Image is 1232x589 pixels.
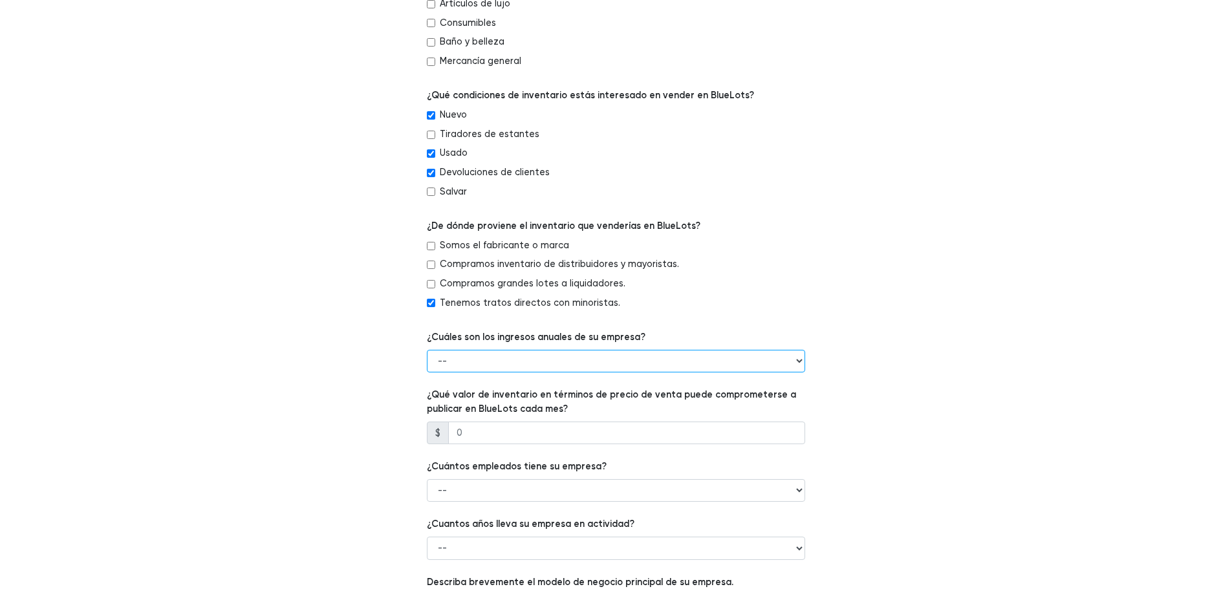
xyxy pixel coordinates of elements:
input: Compramos grandes lotes a liquidadores. [427,280,435,288]
input: Usado [427,149,435,158]
input: Nuevo [427,111,435,120]
font: Tenemos tratos directos con minoristas. [440,297,620,308]
font: Consumibles [440,17,496,28]
font: Nuevo [440,109,467,120]
font: Salvar [440,186,467,197]
input: Somos el fabricante o marca [427,242,435,250]
input: Baño y belleza [427,38,435,47]
font: Compramos grandes lotes a liquidadores. [440,278,625,289]
font: Devoluciones de clientes [440,167,550,178]
font: Somos el fabricante o marca [440,240,569,251]
input: Consumibles [427,19,435,27]
input: Tiradores de estantes [427,131,435,139]
font: ¿Cuántos empleados tiene su empresa? [427,460,607,472]
font: Tiradores de estantes [440,129,539,140]
font: Describa brevemente el modelo de negocio principal de su empresa. [427,576,733,588]
input: Salvar [427,187,435,196]
input: Tenemos tratos directos con minoristas. [427,299,435,307]
font: ¿Cuantos años lleva su empresa en actividad? [427,518,634,530]
font: ¿Qué valor de inventario en términos de precio de venta puede comprometerse a publicar en BlueLot... [427,389,796,414]
input: Devoluciones de clientes [427,169,435,177]
font: Baño y belleza [440,36,504,47]
input: Compramos inventario de distribuidores y mayoristas. [427,261,435,269]
font: ¿Cuáles son los ingresos anuales de su empresa? [427,331,645,343]
input: 0 [448,422,805,445]
font: Compramos inventario de distribuidores y mayoristas. [440,259,679,270]
font: Usado [440,147,468,158]
input: Mercancía general [427,58,435,66]
font: Mercancía general [440,56,521,67]
font: $ [435,427,440,438]
font: ¿Qué condiciones de inventario estás interesado en vender en BlueLots? [427,89,754,101]
font: ¿De dónde proviene el inventario que venderías en BlueLots? [427,220,700,231]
